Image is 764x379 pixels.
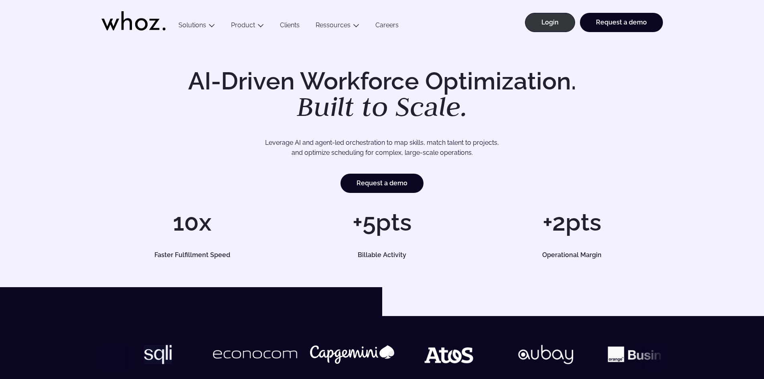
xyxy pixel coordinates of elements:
a: Clients [272,21,308,32]
h1: 10x [101,210,283,234]
button: Product [223,21,272,32]
h5: Billable Activity [300,252,464,258]
a: Request a demo [580,13,663,32]
h5: Faster Fulfillment Speed [110,252,274,258]
button: Ressources [308,21,367,32]
button: Solutions [170,21,223,32]
h1: AI-Driven Workforce Optimization. [177,69,588,120]
a: Request a demo [340,174,424,193]
p: Leverage AI and agent-led orchestration to map skills, match talent to projects, and optimize sch... [130,138,635,158]
h1: +2pts [481,210,663,234]
h1: +5pts [291,210,473,234]
h5: Operational Margin [490,252,654,258]
a: Login [525,13,575,32]
a: Careers [367,21,407,32]
a: Ressources [316,21,351,29]
a: Product [231,21,255,29]
em: Built to Scale. [297,89,468,124]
